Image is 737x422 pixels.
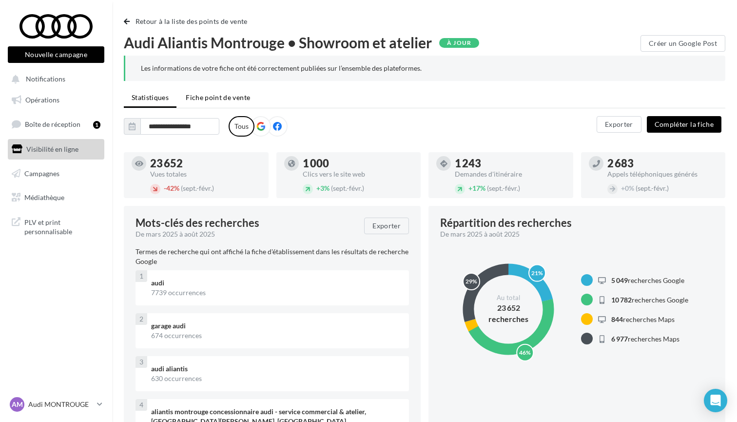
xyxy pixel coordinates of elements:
[704,389,727,412] div: Open Intercom Messenger
[316,184,320,192] span: +
[25,96,59,104] span: Opérations
[439,38,479,48] div: À jour
[24,216,100,237] span: PLV et print personnalisable
[229,116,254,137] label: Tous
[621,184,625,192] span: +
[611,276,628,284] span: 5 049
[331,184,364,192] span: (sept.-févr.)
[8,395,104,414] a: AM Audi MONTROUGE
[468,184,485,192] span: 17%
[364,218,409,234] button: Exporter
[6,139,106,160] a: Visibilité en ligne
[455,158,565,169] div: 1 243
[316,184,330,192] span: 3%
[164,184,166,192] span: -
[141,63,710,73] div: Les informations de votre fiche ont été correctement publiées sur l’ensemble des plateformes.
[124,35,432,50] span: Audi Aliantis Montrouge • Showroom et atelier
[303,171,413,178] div: Clics vers le site web
[607,171,718,178] div: Appels téléphoniques générés
[8,46,104,63] button: Nouvelle campagne
[28,400,93,409] p: Audi MONTROUGE
[303,158,413,169] div: 1 000
[24,193,64,201] span: Médiathèque
[621,184,634,192] span: 0%
[151,331,401,341] div: 674 occurrences
[468,184,472,192] span: +
[186,93,250,101] span: Fiche point de vente
[611,315,675,323] span: recherches Maps
[611,335,679,343] span: recherches Maps
[611,315,623,323] span: 844
[487,184,520,192] span: (sept.-févr.)
[164,184,179,192] span: 42%
[26,145,78,153] span: Visibilité en ligne
[6,114,106,135] a: Boîte de réception1
[597,116,641,133] button: Exporter
[136,247,409,266] p: Termes de recherche qui ont affiché la fiche d'établissement dans les résultats de recherche Google
[6,90,106,110] a: Opérations
[611,335,628,343] span: 6 977
[150,158,261,169] div: 23 652
[24,169,59,177] span: Campagnes
[611,276,684,284] span: recherches Google
[151,374,401,383] div: 630 occurrences
[136,270,147,282] div: 1
[151,321,401,331] div: garage audi
[136,17,248,25] span: Retour à la liste des points de vente
[151,278,401,288] div: audi
[26,75,65,83] span: Notifications
[124,16,252,27] button: Retour à la liste des points de vente
[636,184,669,192] span: (sept.-févr.)
[611,296,632,304] span: 10 782
[136,356,147,368] div: 3
[607,158,718,169] div: 2 683
[611,296,688,304] span: recherches Google
[151,364,401,374] div: audi aliantis
[151,288,401,298] div: 7739 occurrences
[6,187,106,208] a: Médiathèque
[440,229,706,239] div: De mars 2025 à août 2025
[136,229,356,239] div: De mars 2025 à août 2025
[136,399,147,411] div: 4
[25,120,80,128] span: Boîte de réception
[6,212,106,241] a: PLV et print personnalisable
[643,120,725,128] a: Compléter la fiche
[150,171,261,178] div: Vues totales
[647,116,721,133] button: Compléter la fiche
[640,35,725,52] button: Créer un Google Post
[6,163,106,184] a: Campagnes
[136,218,259,228] span: Mots-clés des recherches
[93,121,100,129] div: 1
[181,184,214,192] span: (sept.-févr.)
[455,171,565,178] div: Demandes d'itinéraire
[440,218,572,228] div: Répartition des recherches
[136,313,147,325] div: 2
[12,400,23,409] span: AM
